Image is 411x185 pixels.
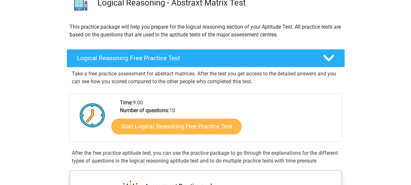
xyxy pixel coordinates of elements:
p: Take a free practice assessment for abstract matrices. After the test you get access to the detai... [72,70,340,86]
p: This practice package will help you prepare for the logical reasoning section of your Aptitude Te... [70,23,342,39]
a: Start Logical Reasoning Free Practice Test [111,118,241,134]
h4: Logical Reasoning Free Practice Test [77,54,312,62]
div: After the free practice aptitude test, you can use the practice package to go through the explana... [69,149,342,165]
b: Time: [120,99,133,106]
a: Logical Reasoning Free Practice Test [64,49,347,67]
div: 9:00 10 [115,99,341,141]
img: Clock [76,99,109,131]
b: Number of questions: [120,107,169,113]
